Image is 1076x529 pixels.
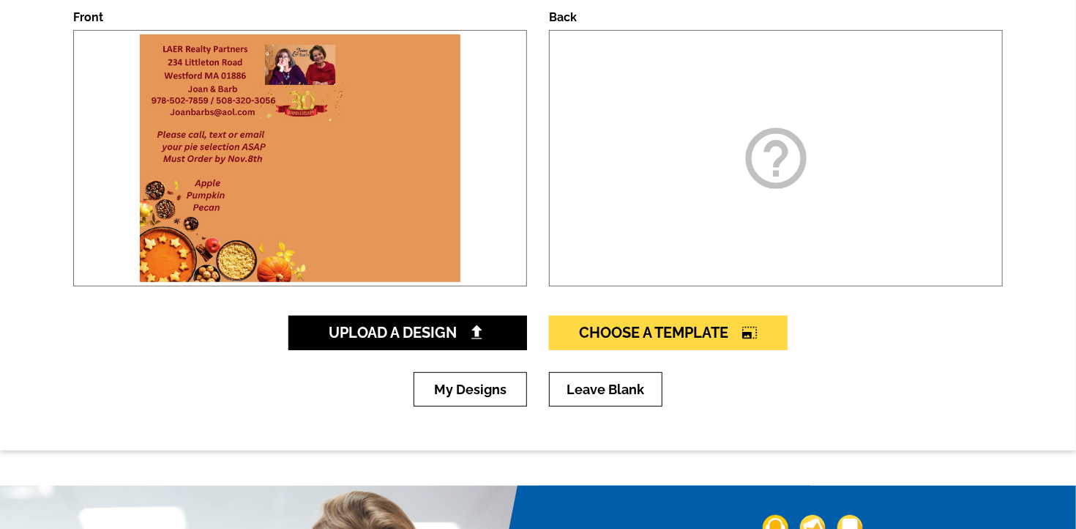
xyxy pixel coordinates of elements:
[549,10,577,24] label: Back
[549,372,662,407] a: Leave Blank
[741,325,758,340] i: photo_size_select_large
[73,10,103,24] label: Front
[329,324,487,341] span: Upload A Design
[414,372,527,407] a: My Designs
[549,316,788,350] a: Choose A Templatephoto_size_select_large
[783,188,1076,529] iframe: LiveChat chat widget
[739,122,812,195] i: help_outline
[136,31,463,286] img: large-thumb.jpg
[288,316,527,350] a: Upload A Design
[579,324,758,341] span: Choose A Template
